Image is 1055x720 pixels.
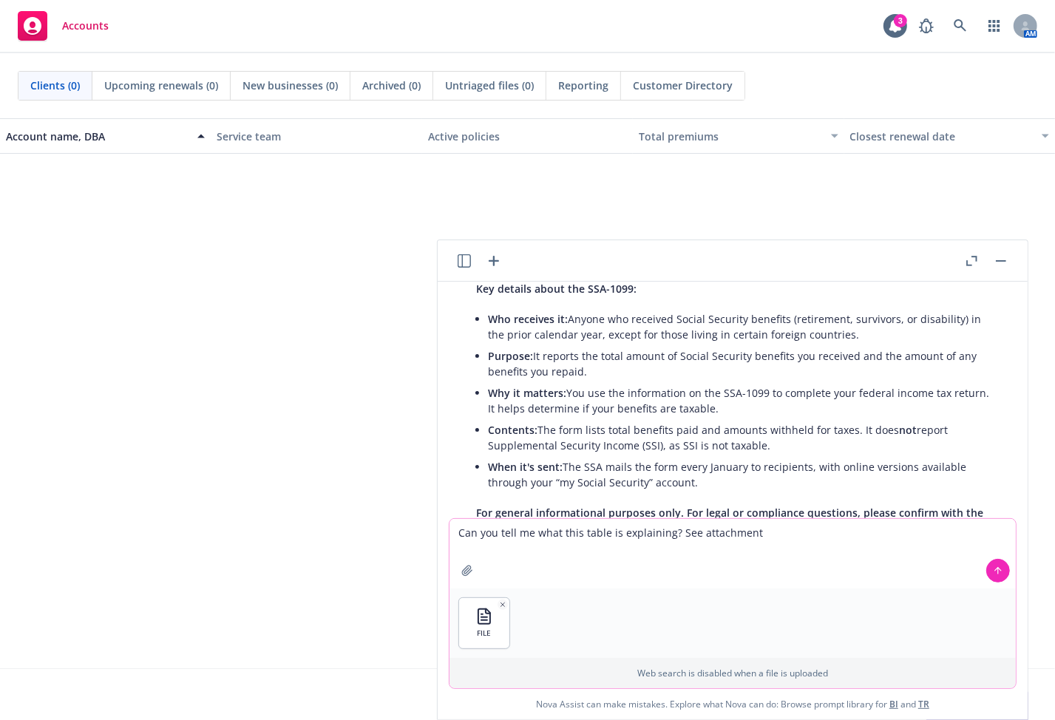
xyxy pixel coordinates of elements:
[899,423,917,437] span: not
[889,698,898,710] a: BI
[30,78,80,93] span: Clients (0)
[422,118,633,154] button: Active policies
[458,667,1007,679] p: Web search is disabled when a file is uploaded
[104,78,218,93] span: Upcoming renewals (0)
[428,129,627,144] div: Active policies
[488,308,989,345] li: Anyone who received Social Security benefits (retirement, survivors, or disability) in the prior ...
[633,118,844,154] button: Total premiums
[362,78,421,93] span: Archived (0)
[242,78,338,93] span: New businesses (0)
[450,519,1016,588] textarea: Can you tell me what this table is explaining? See attachment
[6,129,189,144] div: Account name, DBA
[12,5,115,47] a: Accounts
[844,118,1055,154] button: Closest renewal date
[459,598,509,648] button: FILE
[62,20,109,32] span: Accounts
[445,78,534,93] span: Untriaged files (0)
[558,78,608,93] span: Reporting
[850,129,1033,144] div: Closest renewal date
[488,312,568,326] span: Who receives it:
[488,382,989,419] li: You use the information on the SSA-1099 to complete your federal income tax return. It helps dete...
[478,628,492,638] span: FILE
[211,118,421,154] button: Service team
[217,129,415,144] div: Service team
[488,345,989,382] li: It reports the total amount of Social Security benefits you received and the amount of any benefi...
[488,423,537,437] span: Contents:
[444,689,1022,719] span: Nova Assist can make mistakes. Explore what Nova can do: Browse prompt library for and
[633,78,733,93] span: Customer Directory
[476,282,637,296] span: Key details about the SSA-1099:
[980,11,1009,41] a: Switch app
[476,506,983,535] span: For general informational purposes only. For legal or compliance questions, please confirm with t...
[488,419,989,456] li: The form lists total benefits paid and amounts withheld for taxes. It does report Supplemental Se...
[894,14,907,27] div: 3
[488,349,533,363] span: Purpose:
[918,698,929,710] a: TR
[912,11,941,41] a: Report a Bug
[946,11,975,41] a: Search
[488,456,989,493] li: The SSA mails the form every January to recipients, with online versions available through your “...
[488,460,563,474] span: When it's sent:
[639,129,821,144] div: Total premiums
[488,386,566,400] span: Why it matters:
